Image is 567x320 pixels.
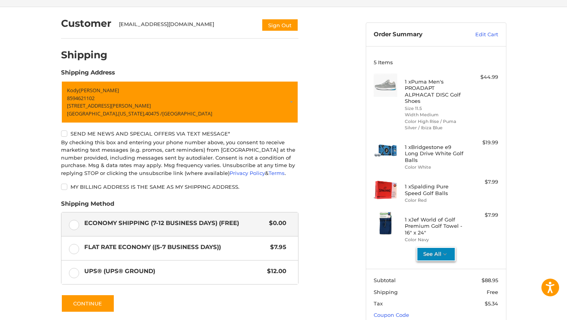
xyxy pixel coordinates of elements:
span: Flat Rate Economy ((5-7 Business Days)) [84,243,267,252]
h4: 1 x Jef World of Golf Premium Golf Towel - 16" x 24" [405,216,465,236]
h3: 5 Items [374,59,498,65]
a: Edit Cart [458,31,498,39]
span: Free [487,289,498,295]
span: Tax [374,300,383,307]
button: Sign Out [261,19,298,32]
span: 40475 / [145,110,162,117]
legend: Shipping Address [61,68,115,81]
button: Continue [61,294,115,313]
span: 8594621102 [67,95,94,102]
span: $12.00 [263,267,287,276]
span: [GEOGRAPHIC_DATA], [67,110,118,117]
h2: Customer [61,17,111,30]
li: Color Red [405,197,465,204]
span: [GEOGRAPHIC_DATA] [162,110,212,117]
li: Color Navy [405,236,465,243]
span: $0.00 [265,219,287,228]
span: Subtotal [374,277,396,283]
li: Color High Rise / Puma Silver / Ibiza Blue [405,118,465,131]
h2: Shipping [61,49,107,61]
span: $7.95 [267,243,287,252]
h3: Order Summary [374,31,458,39]
span: [US_STATE], [118,110,145,117]
div: [EMAIL_ADDRESS][DOMAIN_NAME] [119,20,254,32]
a: Terms [269,170,285,176]
div: By checking this box and entering your phone number above, you consent to receive marketing text ... [61,139,298,177]
span: Economy Shipping (7-12 Business Days) (Free) [84,219,265,228]
h4: 1 x Spalding Pure Speed Golf Balls [405,183,465,196]
span: Kody [67,87,79,94]
h4: 1 x Bridgestone e9 Long Drive White Golf Balls [405,144,465,163]
span: $88.95 [482,277,498,283]
label: Send me news and special offers via text message* [61,130,298,137]
a: Coupon Code [374,312,409,318]
a: Enter or select a different address [61,81,298,123]
li: Color White [405,164,465,171]
label: My billing address is the same as my shipping address. [61,184,298,190]
div: $19.99 [467,139,498,147]
div: $7.99 [467,178,498,186]
legend: Shipping Method [61,199,114,212]
li: Size 11.5 [405,105,465,112]
a: Privacy Policy [230,170,265,176]
button: See All [417,247,456,261]
li: Width Medium [405,112,465,118]
span: UPS® (UPS® Ground) [84,267,263,276]
span: [STREET_ADDRESS][PERSON_NAME] [67,102,151,109]
div: $7.99 [467,211,498,219]
span: Shipping [374,289,398,295]
span: $5.34 [485,300,498,307]
h4: 1 x Puma Men's PROADAPT ALPHACAT DISC Golf Shoes [405,78,465,104]
div: $44.99 [467,73,498,81]
span: [PERSON_NAME] [79,87,119,94]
